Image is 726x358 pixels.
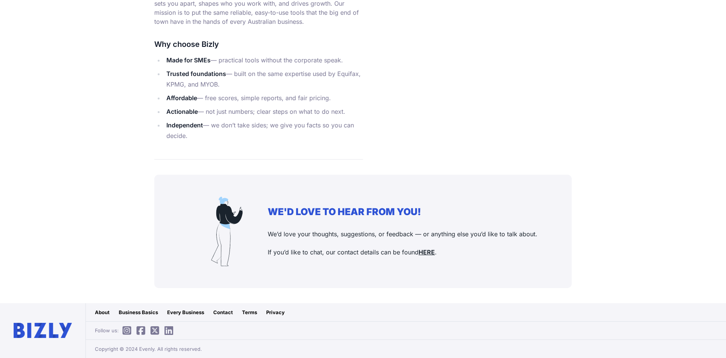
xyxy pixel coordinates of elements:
h3: Why choose Bizly [154,38,363,50]
a: About [90,303,114,321]
h2: WE'D LOVE TO HEAR FROM YOU! [268,206,557,218]
span: Copyright © 2024 Evenly. All rights reserved. [95,345,202,353]
div: Terms [242,308,257,316]
li: — we don’t take sides; we give you facts so you can decide. [164,120,363,141]
div: Privacy [266,308,285,316]
strong: Trusted foundations [166,70,226,77]
span: Follow us: [95,327,173,334]
div: Every Business [167,308,204,316]
div: Contact [213,308,233,316]
a: Terms [237,303,262,321]
li: — built on the same expertise used by Equifax, KPMG, and MYOB. [164,68,363,90]
p: We’d love your thoughts, suggestions, or feedback — or anything else you’d like to talk about. If... [268,229,557,257]
a: Business Basics [114,303,163,321]
strong: Made for SMEs [166,56,211,64]
a: Privacy [262,303,289,321]
strong: Affordable [166,94,197,102]
li: — practical tools without the corporate speak. [164,55,363,65]
div: About [95,308,110,316]
a: Every Business [163,303,209,321]
a: Contact [209,303,237,321]
div: Business Basics [119,308,158,316]
li: — free scores, simple reports, and fair pricing. [164,93,363,103]
strong: Actionable [166,108,198,115]
a: HERE [419,248,435,256]
strong: Independent [166,121,203,129]
li: — not just numbers; clear steps on what to do next. [164,106,363,117]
